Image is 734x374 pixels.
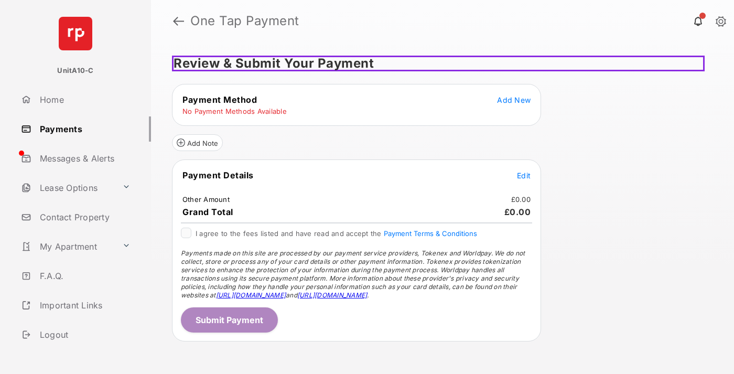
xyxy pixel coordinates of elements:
span: Grand Total [182,207,233,217]
a: Messages & Alerts [17,146,151,171]
button: Submit Payment [181,307,278,333]
a: Home [17,87,151,112]
td: No Payment Methods Available [182,106,287,116]
a: Lease Options [17,175,118,200]
a: Important Links [17,293,135,318]
a: Payments [17,116,151,142]
a: F.A.Q. [17,263,151,288]
a: [URL][DOMAIN_NAME] [297,291,367,299]
td: £0.00 [511,195,531,204]
a: [URL][DOMAIN_NAME] [216,291,286,299]
img: svg+xml;base64,PHN2ZyB4bWxucz0iaHR0cDovL3d3dy53My5vcmcvMjAwMC9zdmciIHdpZHRoPSI2NCIgaGVpZ2h0PSI2NC... [59,17,92,50]
span: Add New [497,95,531,104]
span: £0.00 [504,207,531,217]
span: Payments made on this site are processed by our payment service providers, Tokenex and Worldpay. ... [181,249,525,299]
a: Logout [17,322,151,347]
strong: One Tap Payment [190,15,299,27]
a: Contact Property [17,205,151,230]
td: Other Amount [182,195,230,204]
button: Edit [517,170,531,180]
button: Add New [497,94,531,105]
button: Add Note [172,134,223,151]
span: I agree to the fees listed and have read and accept the [196,229,477,238]
a: My Apartment [17,234,118,259]
p: UnitA10-C [57,66,93,76]
h5: Review & Submit Your Payment [172,56,705,71]
span: Edit [517,171,531,180]
span: Payment Method [182,94,257,105]
span: Payment Details [182,170,254,180]
button: I agree to the fees listed and have read and accept the [384,229,477,238]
